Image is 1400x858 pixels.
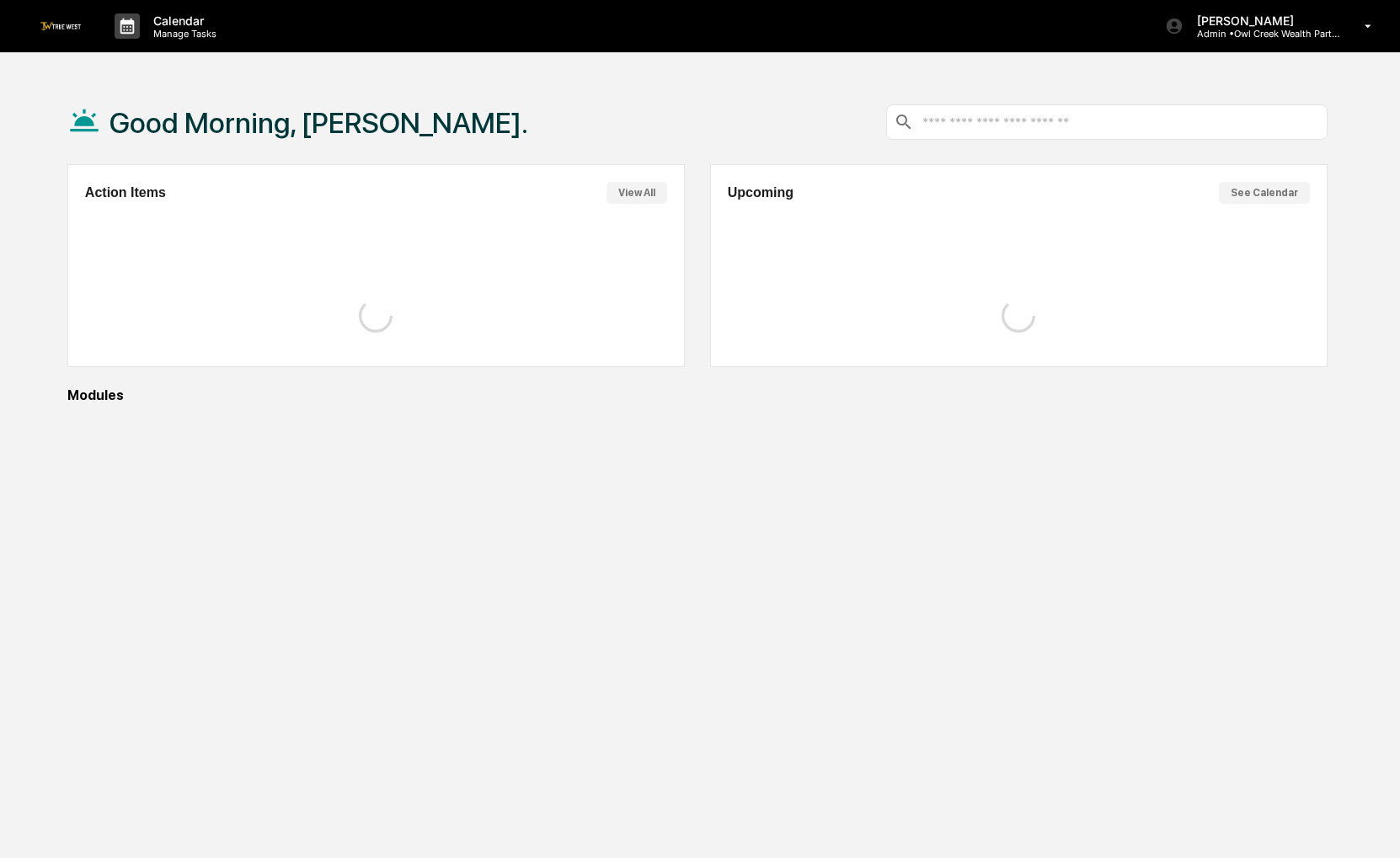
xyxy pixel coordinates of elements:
[110,106,528,140] h1: Good Morning, [PERSON_NAME].
[606,182,667,204] button: View All
[140,28,225,40] p: Manage Tasks
[85,185,166,200] h2: Action Items
[40,22,81,29] img: logo
[728,185,794,200] h2: Upcoming
[1184,13,1340,28] p: [PERSON_NAME]
[1184,28,1340,40] p: Admin • Owl Creek Wealth Partners
[140,13,225,28] p: Calendar
[67,387,1328,403] div: Modules
[1219,182,1310,204] button: See Calendar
